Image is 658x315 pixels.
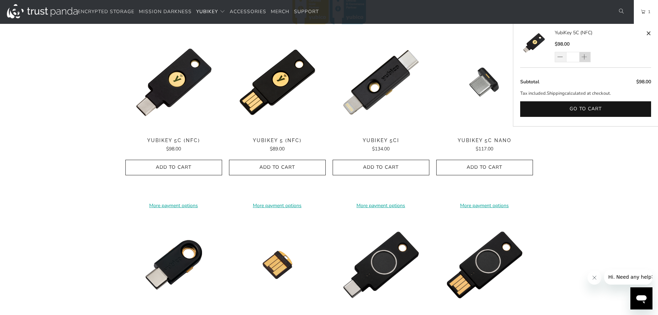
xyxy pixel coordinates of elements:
span: Support [294,8,319,15]
a: YubiKey 5 (NFC) $89.00 [229,138,326,153]
button: Add to Cart [333,160,429,175]
button: Go to cart [520,101,651,117]
a: YubiKey 5C (NFC) [555,29,644,37]
span: $89.00 [270,146,285,152]
a: YubiKey 5Ci - Trust Panda YubiKey 5Ci - Trust Panda [333,34,429,131]
summary: YubiKey [196,4,225,20]
iframe: Button to launch messaging window [630,287,652,309]
span: $98.00 [166,146,181,152]
a: Mission Darkness [139,4,192,20]
span: $98.00 [636,78,651,85]
span: Add to Cart [340,165,422,170]
img: YubiKey 5 (NFC) - Trust Panda [229,34,326,131]
button: Add to Cart [125,160,222,175]
img: YubiKey C Bio (FIDO Edition) - Trust Panda [333,216,429,313]
img: YubiKey 5C Nano - Trust Panda [436,34,533,131]
button: Add to Cart [229,160,326,175]
a: Encrypted Storage [78,4,134,20]
a: More payment options [125,202,222,210]
iframe: Close message [588,271,601,285]
span: YubiKey 5C (NFC) [125,138,222,143]
a: YubiKey 5C Nano $117.00 [436,138,533,153]
span: YubiKey 5Ci [333,138,429,143]
span: Add to Cart [236,165,318,170]
span: Merch [271,8,289,15]
span: Add to Cart [133,165,215,170]
span: YubiKey 5 (NFC) [229,138,326,143]
img: YubiKey 5Ci - Trust Panda [333,34,429,131]
span: Accessories [230,8,266,15]
a: More payment options [333,202,429,210]
span: 1 [645,8,651,16]
p: Tax included. calculated at checkout. [520,90,651,97]
a: YubiKey 5C Nano - Trust Panda YubiKey 5C Nano - Trust Panda [436,34,533,131]
a: YubiKey 5C - Trust Panda YubiKey 5C - Trust Panda [125,216,222,313]
span: YubiKey [196,8,218,15]
span: $98.00 [555,41,570,47]
button: Add to Cart [436,160,533,175]
img: YubiKey 5 Nano - Trust Panda [229,216,326,313]
span: Hi. Need any help? [4,5,50,10]
span: Add to Cart [444,165,526,170]
a: YubiKey 5C (NFC) [520,29,555,62]
nav: Translation missing: en.navigation.header.main_nav [78,4,319,20]
span: Mission Darkness [139,8,192,15]
span: Encrypted Storage [78,8,134,15]
a: YubiKey 5 (NFC) - Trust Panda YubiKey 5 (NFC) - Trust Panda [229,34,326,131]
span: $117.00 [476,146,493,152]
img: YubiKey 5C (NFC) [520,29,548,57]
a: YubiKey 5C (NFC) $98.00 [125,138,222,153]
a: YubiKey 5 Nano - Trust Panda YubiKey 5 Nano - Trust Panda [229,216,326,313]
img: YubiKey 5C - Trust Panda [125,216,222,313]
img: Trust Panda Australia [7,4,78,18]
a: More payment options [436,202,533,210]
a: Shipping [547,90,565,97]
span: YubiKey 5C Nano [436,138,533,143]
a: YubiKey C Bio (FIDO Edition) - Trust Panda YubiKey C Bio (FIDO Edition) - Trust Panda [333,216,429,313]
a: YubiKey 5C (NFC) - Trust Panda YubiKey 5C (NFC) - Trust Panda [125,34,222,131]
a: Accessories [230,4,266,20]
a: YubiKey 5Ci $134.00 [333,138,429,153]
a: Support [294,4,319,20]
a: More payment options [229,202,326,210]
img: YubiKey Bio (FIDO Edition) - Trust Panda [436,216,533,313]
span: $134.00 [372,146,390,152]
span: Subtotal [520,78,539,85]
img: YubiKey 5C (NFC) - Trust Panda [125,34,222,131]
a: Merch [271,4,289,20]
iframe: Message from company [604,269,652,285]
a: YubiKey Bio (FIDO Edition) - Trust Panda YubiKey Bio (FIDO Edition) - Trust Panda [436,216,533,313]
